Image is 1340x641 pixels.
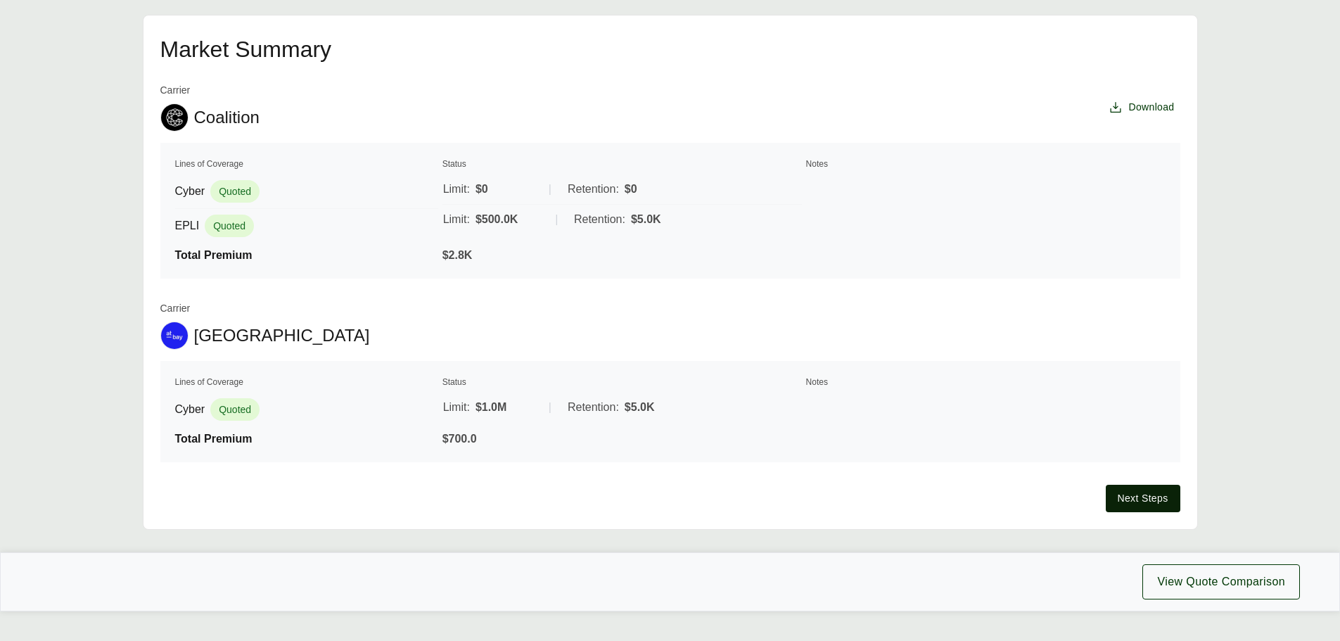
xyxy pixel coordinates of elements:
button: Next Steps [1106,485,1180,512]
span: Retention: [568,399,619,416]
span: Limit: [443,181,470,198]
span: Cyber [175,401,205,418]
span: $1.0M [476,399,506,416]
span: Carrier [160,83,260,98]
span: | [555,213,558,225]
span: Quoted [210,180,260,203]
span: Next Steps [1118,491,1168,506]
span: $0 [476,181,488,198]
span: $500.0K [476,211,518,228]
span: | [549,183,551,195]
img: At-Bay [161,322,188,349]
span: Cyber [175,183,205,200]
span: Carrier [160,301,370,316]
img: Coalition [161,104,188,131]
th: Lines of Coverage [174,375,439,389]
th: Status [442,375,803,389]
span: View Quote Comparison [1157,573,1285,590]
span: $0 [625,181,637,198]
button: Download [1103,94,1180,120]
span: Quoted [210,398,260,421]
span: Limit: [443,399,470,416]
span: | [549,401,551,413]
span: Total Premium [175,249,253,261]
span: Quoted [205,215,254,237]
span: $2.8K [442,249,473,261]
span: $5.0K [625,399,655,416]
button: View Quote Comparison [1142,564,1300,599]
span: Limit: [443,211,470,228]
span: $700.0 [442,433,477,445]
th: Status [442,157,803,171]
th: Notes [805,375,1166,389]
span: Download [1128,100,1174,115]
span: Coalition [194,107,260,128]
h2: Market Summary [160,38,1180,61]
th: Notes [805,157,1166,171]
span: Retention: [568,181,619,198]
span: [GEOGRAPHIC_DATA] [194,325,370,346]
span: Total Premium [175,433,253,445]
span: Retention: [574,211,625,228]
span: EPLI [175,217,200,234]
th: Lines of Coverage [174,157,439,171]
span: $5.0K [631,211,661,228]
